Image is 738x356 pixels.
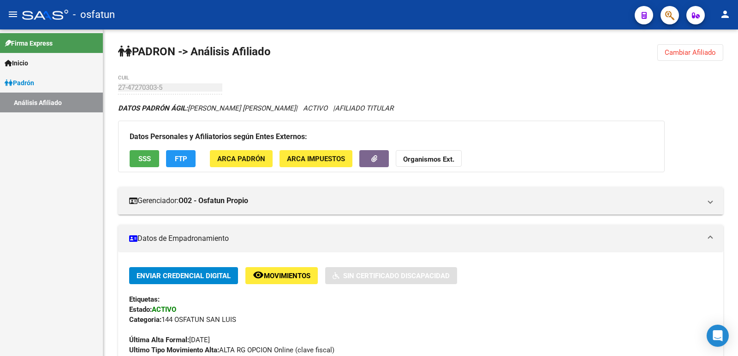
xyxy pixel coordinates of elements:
strong: O02 - Osfatun Propio [179,196,248,206]
strong: ACTIVO [152,305,176,314]
button: Enviar Credencial Digital [129,267,238,284]
div: Open Intercom Messenger [707,325,729,347]
strong: Estado: [129,305,152,314]
strong: Etiquetas: [129,295,160,303]
button: SSS [130,150,159,167]
span: Movimientos [264,272,310,280]
button: Sin Certificado Discapacidad [325,267,457,284]
span: SSS [138,155,151,163]
button: Cambiar Afiliado [657,44,723,61]
strong: PADRON -> Análisis Afiliado [118,45,271,58]
mat-expansion-panel-header: Datos de Empadronamiento [118,225,723,252]
strong: Organismos Ext. [403,155,454,163]
span: Cambiar Afiliado [665,48,716,57]
button: FTP [166,150,196,167]
strong: Última Alta Formal: [129,336,189,344]
span: Inicio [5,58,28,68]
span: ARCA Padrón [217,155,265,163]
div: 144 OSFATUN SAN LUIS [129,315,712,325]
button: ARCA Padrón [210,150,273,167]
span: Firma Express [5,38,53,48]
button: Movimientos [245,267,318,284]
span: ALTA RG OPCION Online (clave fiscal) [129,346,334,354]
button: ARCA Impuestos [280,150,352,167]
span: Padrón [5,78,34,88]
mat-panel-title: Datos de Empadronamiento [129,233,701,244]
button: Organismos Ext. [396,150,462,167]
span: [DATE] [129,336,210,344]
mat-icon: menu [7,9,18,20]
span: Sin Certificado Discapacidad [343,272,450,280]
span: AFILIADO TITULAR [335,104,393,112]
span: FTP [175,155,187,163]
i: | ACTIVO | [118,104,393,112]
strong: Categoria: [129,315,161,324]
mat-panel-title: Gerenciador: [129,196,701,206]
span: ARCA Impuestos [287,155,345,163]
mat-expansion-panel-header: Gerenciador:O02 - Osfatun Propio [118,187,723,215]
mat-icon: remove_red_eye [253,269,264,280]
mat-icon: person [720,9,731,20]
span: Enviar Credencial Digital [137,272,231,280]
span: - osfatun [73,5,115,25]
h3: Datos Personales y Afiliatorios según Entes Externos: [130,130,653,143]
strong: Ultimo Tipo Movimiento Alta: [129,346,219,354]
strong: DATOS PADRÓN ÁGIL: [118,104,188,112]
span: [PERSON_NAME] [PERSON_NAME] [118,104,296,112]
